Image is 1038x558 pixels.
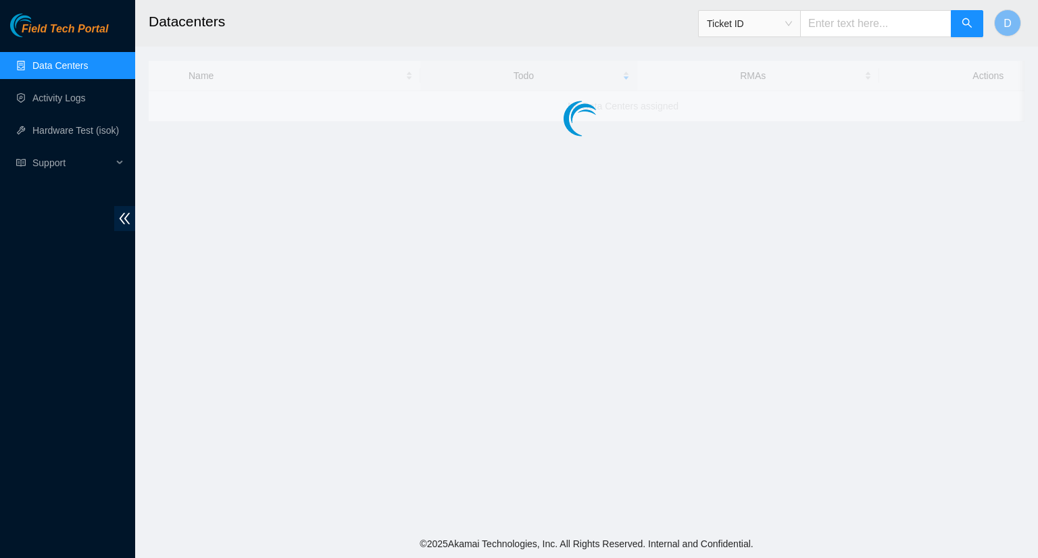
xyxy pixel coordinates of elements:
span: D [1004,15,1012,32]
span: double-left [114,206,135,231]
a: Activity Logs [32,93,86,103]
img: Akamai Technologies [10,14,68,37]
span: Field Tech Portal [22,23,108,36]
span: read [16,158,26,168]
span: search [962,18,972,30]
button: D [994,9,1021,36]
footer: © 2025 Akamai Technologies, Inc. All Rights Reserved. Internal and Confidential. [135,530,1038,558]
button: search [951,10,983,37]
a: Hardware Test (isok) [32,125,119,136]
span: Ticket ID [707,14,792,34]
a: Akamai TechnologiesField Tech Portal [10,24,108,42]
span: Support [32,149,112,176]
a: Data Centers [32,60,88,71]
input: Enter text here... [800,10,951,37]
